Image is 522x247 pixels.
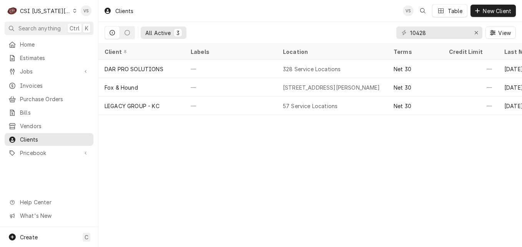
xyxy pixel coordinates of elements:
a: Go to What's New [5,209,93,222]
div: — [185,78,277,97]
a: Bills [5,106,93,119]
span: Search anything [18,24,61,32]
div: — [443,97,498,115]
div: Vicky Stuesse's Avatar [403,5,414,16]
a: Go to Pricebook [5,147,93,159]
span: Bills [20,108,90,117]
div: 3 [176,29,180,37]
div: Net 30 [394,65,411,73]
span: Ctrl [70,24,80,32]
a: Go to Jobs [5,65,93,78]
div: Location [283,48,381,56]
div: CSI Kansas City's Avatar [7,5,18,16]
span: Purchase Orders [20,95,90,103]
div: 328 Service Locations [283,65,341,73]
div: [STREET_ADDRESS][PERSON_NAME] [283,83,380,92]
button: New Client [470,5,516,17]
button: View [485,27,516,39]
div: — [185,60,277,78]
div: LEGACY GROUP - KC [105,102,160,110]
div: — [185,97,277,115]
span: New Client [481,7,513,15]
div: — [443,78,498,97]
div: Net 30 [394,102,411,110]
a: Invoices [5,79,93,92]
div: Vicky Stuesse's Avatar [81,5,91,16]
a: Estimates [5,52,93,64]
a: Purchase Orders [5,93,93,105]
a: Go to Help Center [5,196,93,209]
span: C [85,233,88,241]
input: Keyword search [410,27,468,39]
div: Client [105,48,177,56]
div: VS [403,5,414,16]
div: Labels [191,48,271,56]
div: Table [448,7,463,15]
button: Erase input [470,27,482,39]
a: Clients [5,133,93,146]
div: 57 Service Locations [283,102,337,110]
div: Net 30 [394,83,411,92]
div: CSI [US_STATE][GEOGRAPHIC_DATA] [20,7,71,15]
span: Home [20,40,90,48]
a: Home [5,38,93,51]
span: View [497,29,512,37]
div: C [7,5,18,16]
div: Fox & Hound [105,83,138,92]
button: Search anythingCtrlK [5,22,93,35]
div: Credit Limit [449,48,490,56]
span: What's New [20,212,89,220]
span: Estimates [20,54,90,62]
span: Create [20,234,38,240]
div: — [443,60,498,78]
span: Help Center [20,198,89,206]
span: Pricebook [20,149,78,157]
span: Clients [20,135,90,144]
button: Open search [417,5,429,17]
div: DAR PRO SOLUTIONS [105,65,163,73]
div: All Active [145,29,171,37]
span: K [85,24,88,32]
a: Vendors [5,120,93,132]
div: Terms [394,48,435,56]
span: Jobs [20,67,78,75]
span: Vendors [20,122,90,130]
span: Invoices [20,82,90,90]
div: VS [81,5,91,16]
